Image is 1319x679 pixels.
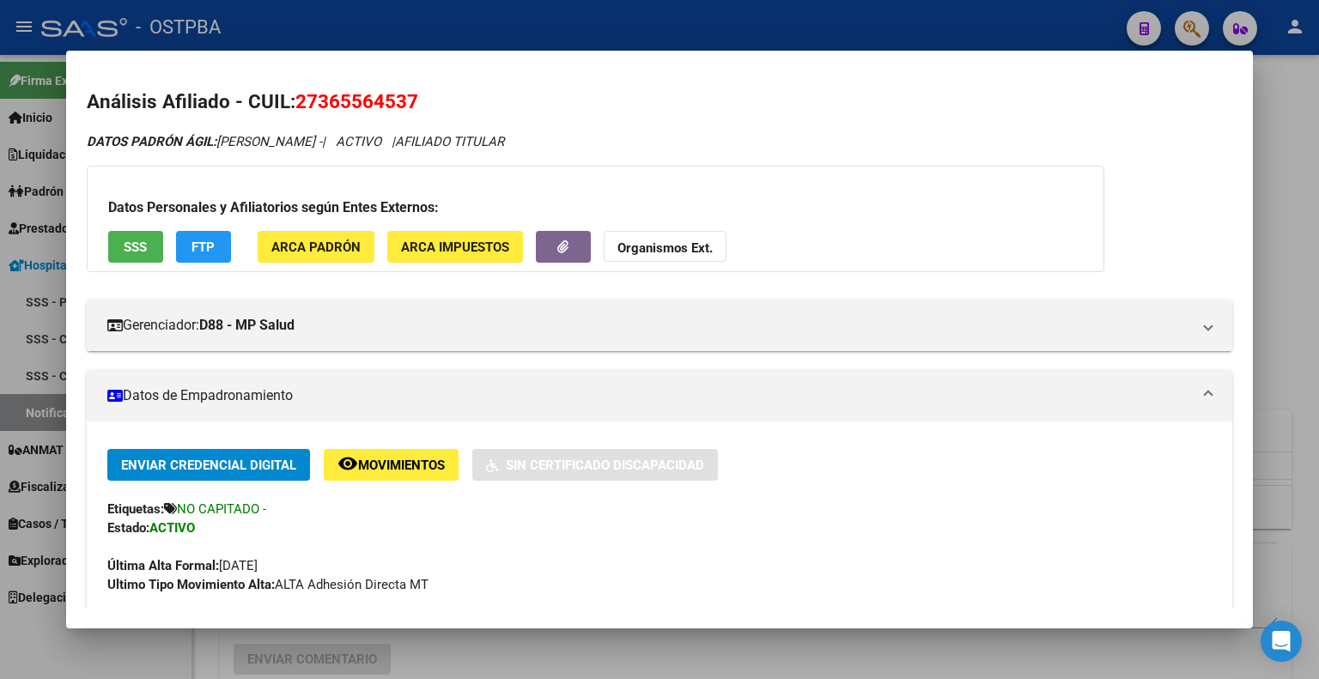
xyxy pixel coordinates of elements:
strong: Ultimo Tipo Movimiento Alta: [107,577,275,592]
span: ARCA Impuestos [401,239,509,255]
h2: Análisis Afiliado - CUIL: [87,88,1232,117]
strong: ACTIVO [149,520,195,536]
button: Organismos Ext. [604,231,726,263]
button: Movimientos [324,449,459,481]
div: Open Intercom Messenger [1261,621,1302,662]
i: | ACTIVO | [87,134,504,149]
mat-expansion-panel-header: Gerenciador:D88 - MP Salud [87,300,1232,351]
span: SSS [124,239,147,255]
span: ARCA Padrón [271,239,361,255]
span: ALTA Adhesión Directa MT [107,577,429,592]
button: Enviar Credencial Digital [107,449,310,481]
span: Enviar Credencial Digital [121,458,296,473]
strong: Etiquetas: [107,501,164,517]
mat-panel-title: Gerenciador: [107,315,1191,336]
span: [DATE] [107,558,258,573]
button: FTP [176,231,231,263]
span: NO CAPITADO - [177,501,266,517]
button: Sin Certificado Discapacidad [472,449,718,481]
span: 27365564537 [295,90,418,112]
strong: DATOS PADRÓN ÁGIL: [87,134,216,149]
strong: Organismos Ext. [617,240,713,256]
button: SSS [108,231,163,263]
h3: Datos Personales y Afiliatorios según Entes Externos: [108,197,1083,218]
mat-expansion-panel-header: Datos de Empadronamiento [87,370,1232,421]
mat-panel-title: Datos de Empadronamiento [107,385,1191,406]
span: AFILIADO TITULAR [395,134,504,149]
span: Movimientos [358,458,445,473]
button: ARCA Padrón [258,231,374,263]
strong: Estado: [107,520,149,536]
span: FTP [191,239,215,255]
strong: D88 - MP Salud [199,315,295,336]
strong: Última Alta Formal: [107,558,219,573]
span: Sin Certificado Discapacidad [506,458,704,473]
span: [PERSON_NAME] - [87,134,322,149]
mat-icon: remove_red_eye [337,453,358,474]
button: ARCA Impuestos [387,231,523,263]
